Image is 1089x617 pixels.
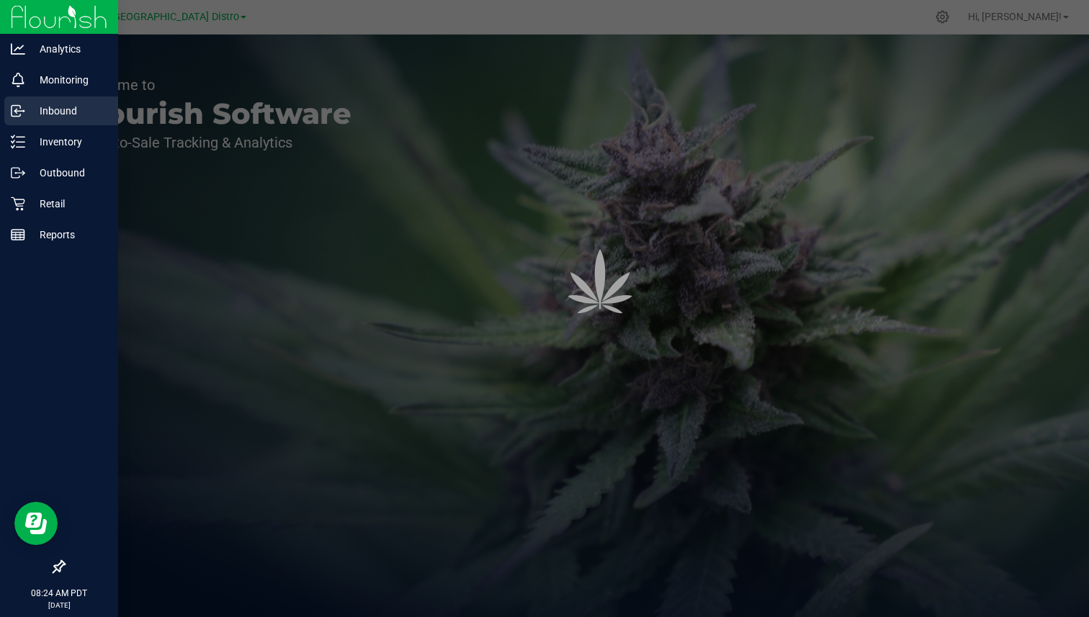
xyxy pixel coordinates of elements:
iframe: Resource center [14,502,58,545]
p: Analytics [25,40,112,58]
inline-svg: Inbound [11,104,25,118]
p: Monitoring [25,71,112,89]
p: Inventory [25,133,112,150]
inline-svg: Analytics [11,42,25,56]
inline-svg: Retail [11,197,25,211]
p: Reports [25,226,112,243]
p: Inbound [25,102,112,120]
inline-svg: Inventory [11,135,25,149]
p: 08:24 AM PDT [6,587,112,600]
p: [DATE] [6,600,112,611]
p: Retail [25,195,112,212]
inline-svg: Reports [11,228,25,242]
inline-svg: Monitoring [11,73,25,87]
p: Outbound [25,164,112,181]
inline-svg: Outbound [11,166,25,180]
